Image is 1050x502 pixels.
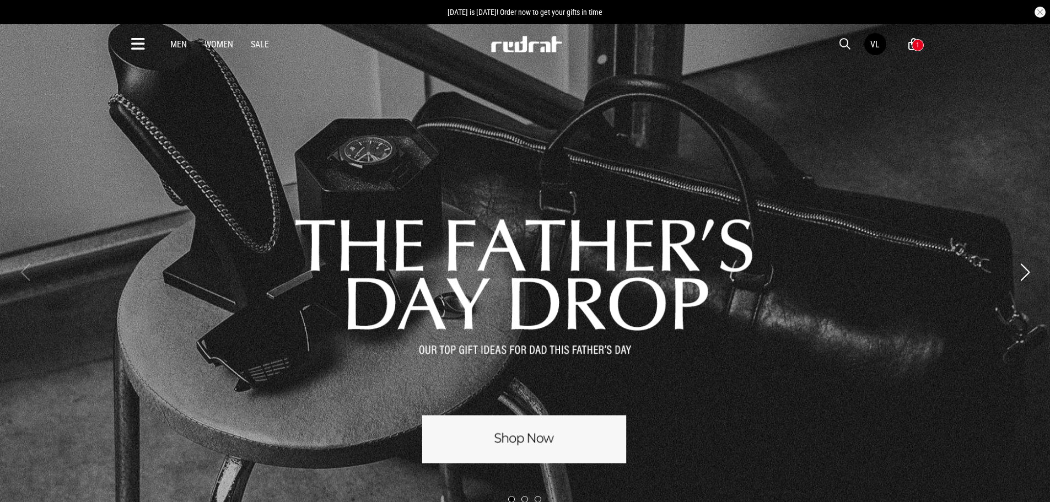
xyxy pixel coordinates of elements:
a: 1 [908,39,919,50]
button: Next slide [1017,260,1032,284]
a: Women [204,39,233,50]
a: Sale [251,39,269,50]
button: Previous slide [18,260,33,284]
div: VL [870,39,880,50]
div: 1 [916,41,919,49]
span: [DATE] is [DATE]! Order now to get your gifts in time [448,8,602,17]
a: Men [170,39,187,50]
img: Redrat logo [490,36,563,52]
